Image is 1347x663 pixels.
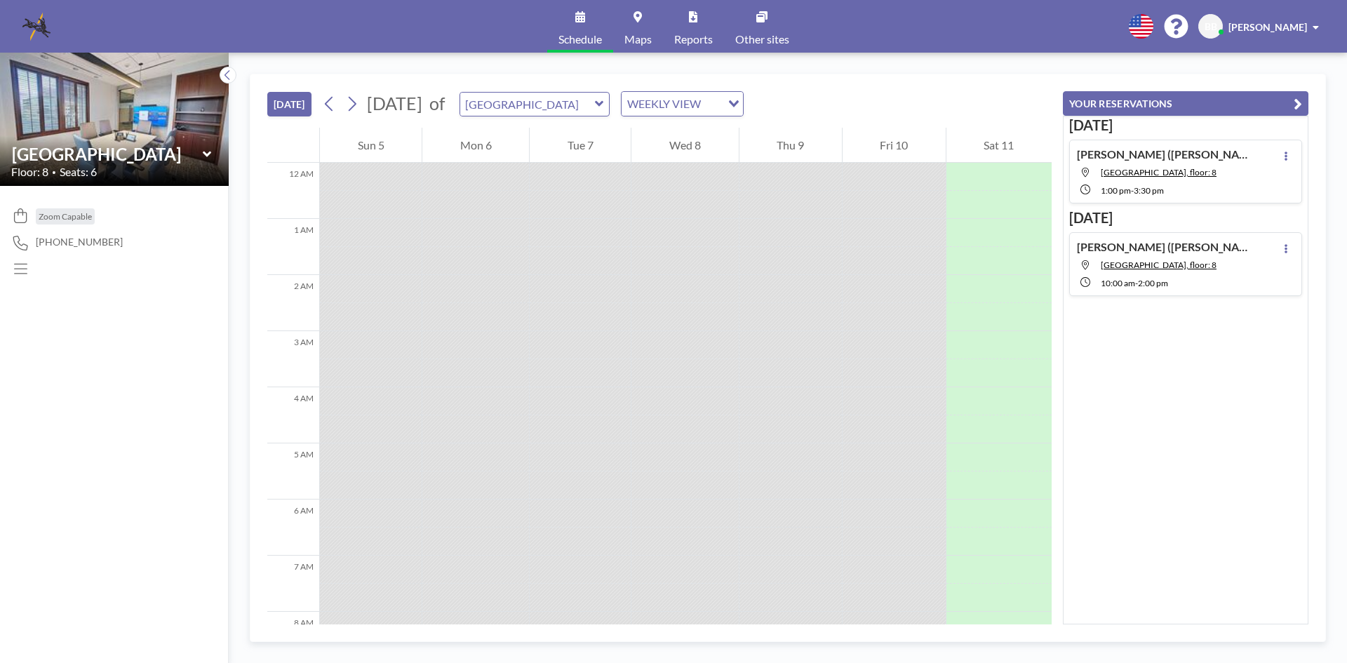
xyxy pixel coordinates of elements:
[624,95,704,113] span: WEEKLY VIEW
[267,163,319,219] div: 12 AM
[1134,185,1164,196] span: 3:30 PM
[429,93,445,114] span: of
[1138,278,1168,288] span: 2:00 PM
[1101,167,1217,178] span: Brookwood Room, floor: 8
[267,443,319,500] div: 5 AM
[1077,240,1252,254] h4: [PERSON_NAME] ([PERSON_NAME])
[367,93,422,114] span: [DATE]
[60,165,97,179] span: Seats: 6
[460,93,595,116] input: Buckhead Room
[1069,209,1302,227] h3: [DATE]
[39,211,92,222] span: Zoom Capable
[739,128,842,163] div: Thu 9
[1228,21,1307,33] span: [PERSON_NAME]
[1135,278,1138,288] span: -
[36,236,123,248] span: [PHONE_NUMBER]
[1101,260,1217,270] span: Buckhead Room, floor: 8
[267,387,319,443] div: 4 AM
[12,144,203,164] input: Buckhead Room
[11,165,48,179] span: Floor: 8
[1131,185,1134,196] span: -
[622,92,743,116] div: Search for option
[631,128,738,163] div: Wed 8
[843,128,946,163] div: Fri 10
[422,128,529,163] div: Mon 6
[674,34,713,45] span: Reports
[52,168,56,177] span: •
[530,128,631,163] div: Tue 7
[267,331,319,387] div: 3 AM
[1101,278,1135,288] span: 10:00 AM
[1101,185,1131,196] span: 1:00 PM
[558,34,602,45] span: Schedule
[1205,20,1217,33] span: BB
[1069,116,1302,134] h3: [DATE]
[267,556,319,612] div: 7 AM
[267,92,311,116] button: [DATE]
[22,13,51,41] img: organization-logo
[946,128,1052,163] div: Sat 11
[1077,147,1252,161] h4: [PERSON_NAME] ([PERSON_NAME])
[320,128,422,163] div: Sun 5
[267,275,319,331] div: 2 AM
[267,500,319,556] div: 6 AM
[267,219,319,275] div: 1 AM
[705,95,720,113] input: Search for option
[1063,91,1308,116] button: YOUR RESERVATIONS
[735,34,789,45] span: Other sites
[624,34,652,45] span: Maps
